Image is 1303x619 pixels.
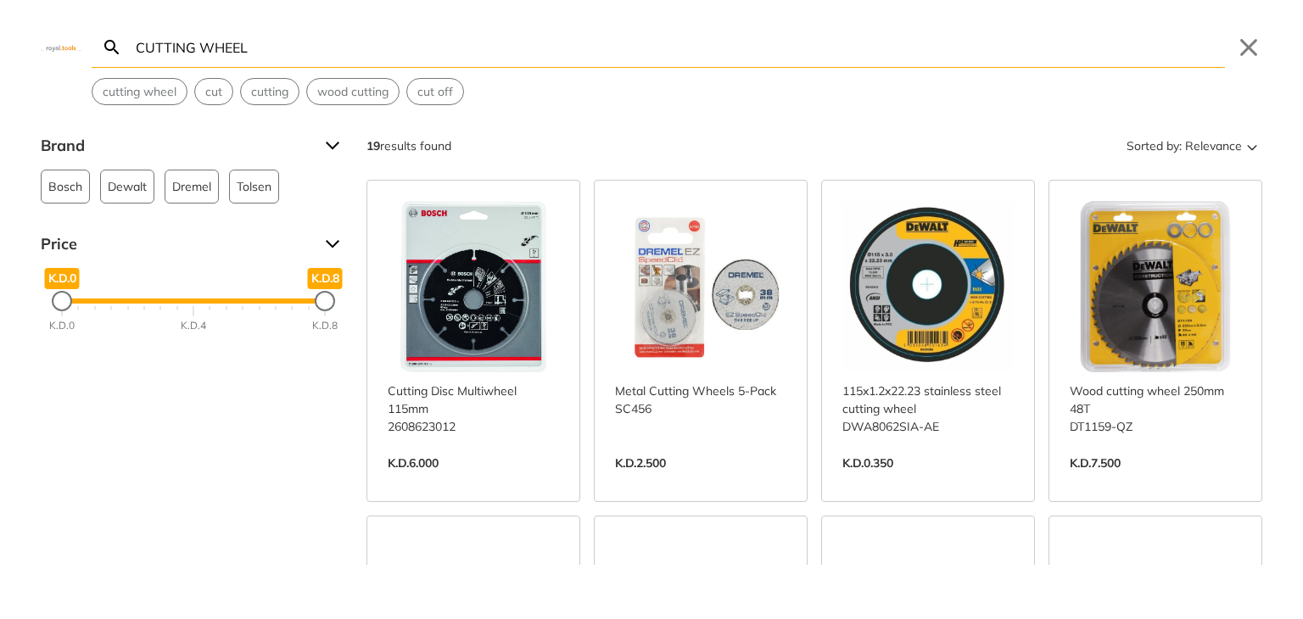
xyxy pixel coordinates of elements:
[165,170,219,204] button: Dremel
[251,83,288,101] span: cutting
[41,132,312,159] span: Brand
[41,231,312,258] span: Price
[195,79,232,104] button: Select suggestion: cut
[229,170,279,204] button: Tolsen
[407,79,463,104] button: Select suggestion: cut off
[181,318,206,333] div: K.D.4
[172,170,211,203] span: Dremel
[92,79,187,104] button: Select suggestion: cutting wheel
[1242,136,1262,156] svg: Sort
[315,291,335,311] div: Maximum Price
[100,170,154,204] button: Dewalt
[41,43,81,51] img: Close
[406,78,464,105] div: Suggestion: cut off
[1185,132,1242,159] span: Relevance
[1235,34,1262,61] button: Close
[312,318,338,333] div: K.D.8
[366,138,380,153] strong: 19
[241,79,299,104] button: Select suggestion: cutting
[306,78,400,105] div: Suggestion: wood cutting
[52,291,72,311] div: Minimum Price
[102,37,122,58] svg: Search
[92,78,187,105] div: Suggestion: cutting wheel
[366,132,451,159] div: results found
[49,318,75,333] div: K.D.0
[240,78,299,105] div: Suggestion: cutting
[103,83,176,101] span: cutting wheel
[194,78,233,105] div: Suggestion: cut
[237,170,271,203] span: Tolsen
[1123,132,1262,159] button: Sorted by:Relevance Sort
[205,83,222,101] span: cut
[48,170,82,203] span: Bosch
[417,83,453,101] span: cut off
[307,79,399,104] button: Select suggestion: wood cutting
[317,83,389,101] span: wood cutting
[132,27,1225,67] input: Search…
[41,170,90,204] button: Bosch
[108,170,147,203] span: Dewalt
